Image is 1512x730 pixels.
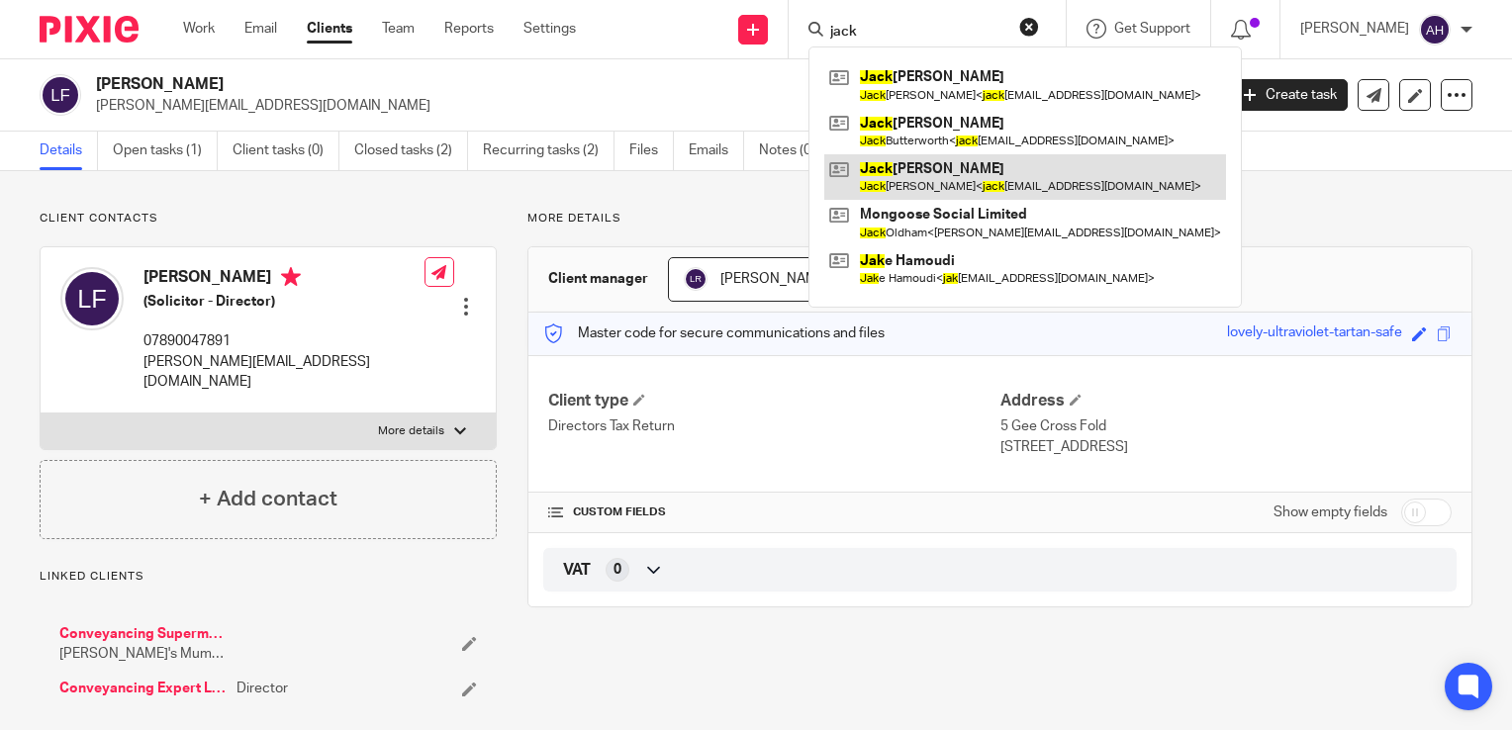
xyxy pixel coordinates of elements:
p: Directors Tax Return [548,416,999,436]
a: Closed tasks (2) [354,132,468,170]
p: [PERSON_NAME][EMAIL_ADDRESS][DOMAIN_NAME] [96,96,1203,116]
input: Search [828,24,1006,42]
p: [STREET_ADDRESS] [1000,437,1452,457]
h5: (Solicitor - Director) [143,292,425,312]
a: Conveyancing Expert Limited [59,679,227,698]
span: Director [236,679,288,698]
h4: Address [1000,391,1452,411]
p: Client contacts [40,211,497,227]
img: svg%3E [60,267,124,330]
h2: [PERSON_NAME] [96,74,982,95]
h4: + Add contact [199,484,337,514]
a: Files [629,132,674,170]
p: More details [378,423,444,439]
a: Notes (0) [759,132,831,170]
p: 5 Gee Cross Fold [1000,416,1452,436]
p: More details [527,211,1472,227]
span: [PERSON_NAME] [720,272,829,286]
button: Clear [1019,17,1039,37]
p: Master code for secure communications and files [543,323,885,343]
h3: Client manager [548,269,648,289]
a: Details [40,132,98,170]
span: VAT [563,560,591,581]
label: Show empty fields [1274,502,1387,522]
a: Conveyancing Supermarket Limited [59,624,227,644]
a: Reports [444,19,494,39]
img: svg%3E [684,267,708,291]
span: [PERSON_NAME]'s Mum is a Director of CS [59,644,227,664]
p: [PERSON_NAME] [1300,19,1409,39]
a: Client tasks (0) [233,132,339,170]
a: Open tasks (1) [113,132,218,170]
img: svg%3E [40,74,81,116]
span: Get Support [1114,22,1190,36]
span: 0 [614,560,621,580]
a: Team [382,19,415,39]
a: Emails [689,132,744,170]
img: svg%3E [1419,14,1451,46]
a: Email [244,19,277,39]
p: Linked clients [40,569,497,585]
h4: Client type [548,391,999,411]
a: Recurring tasks (2) [483,132,614,170]
img: Pixie [40,16,139,43]
p: 07890047891 [143,331,425,351]
i: Primary [281,267,301,287]
a: Work [183,19,215,39]
h4: [PERSON_NAME] [143,267,425,292]
div: lovely-ultraviolet-tartan-safe [1227,322,1402,345]
a: Create task [1233,79,1348,111]
a: Clients [307,19,352,39]
p: [PERSON_NAME][EMAIL_ADDRESS][DOMAIN_NAME] [143,352,425,393]
h4: CUSTOM FIELDS [548,504,999,520]
a: Settings [523,19,576,39]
